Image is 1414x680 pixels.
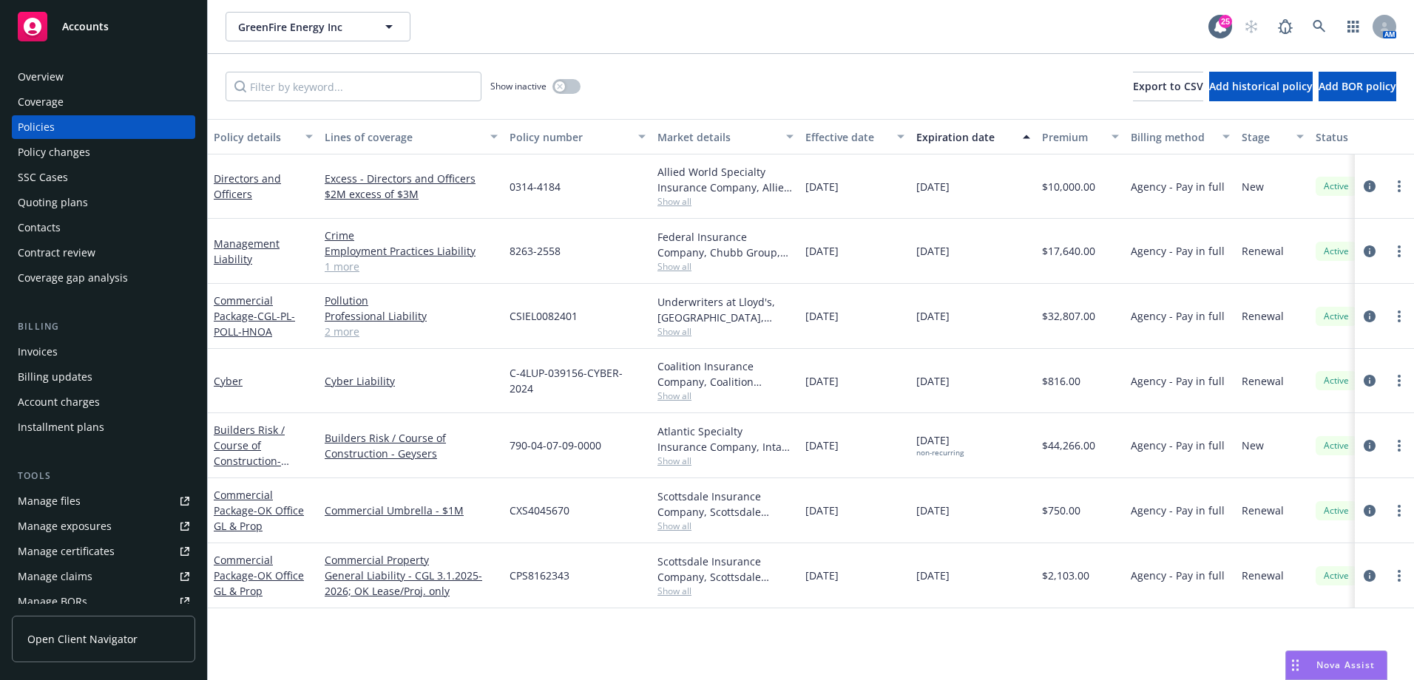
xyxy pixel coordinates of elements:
a: Manage files [12,489,195,513]
button: Lines of coverage [319,119,504,154]
a: Invoices [12,340,195,364]
div: Account charges [18,390,100,414]
button: Stage [1236,119,1310,154]
button: Expiration date [910,119,1036,154]
a: Commercial Package [214,293,295,339]
a: Contacts [12,216,195,239]
button: Policy details [208,119,319,154]
span: Show all [657,585,794,597]
div: Billing [12,319,195,334]
span: [DATE] [916,503,950,518]
a: circleInformation [1361,567,1379,585]
span: Agency - Pay in full [1131,568,1225,583]
div: Policy details [214,129,297,145]
div: Contacts [18,216,61,239]
a: circleInformation [1361,437,1379,455]
a: Builders Risk / Course of Construction [214,423,290,499]
span: [DATE] [805,373,839,389]
span: Open Client Navigator [27,631,138,647]
div: Federal Insurance Company, Chubb Group, CRC Group [657,229,794,260]
a: more [1390,372,1408,390]
span: [DATE] [805,568,839,583]
a: Professional Liability [325,308,498,324]
a: Billing updates [12,365,195,389]
span: [DATE] [805,438,839,453]
a: Switch app [1339,12,1368,41]
button: Billing method [1125,119,1236,154]
div: Stage [1242,129,1288,145]
div: SSC Cases [18,166,68,189]
a: more [1390,242,1408,260]
span: Agency - Pay in full [1131,503,1225,518]
span: [DATE] [916,308,950,324]
div: Invoices [18,340,58,364]
button: Premium [1036,119,1125,154]
div: Allied World Specialty Insurance Company, Allied World Assurance Company (AWAC), CRC Group [657,164,794,195]
a: Commercial Umbrella - $1M [325,503,498,518]
a: Cyber [214,374,243,388]
a: Commercial Package [214,553,304,598]
div: Overview [18,65,64,89]
span: Active [1322,439,1351,452]
span: - OK Office GL & Prop [214,568,304,598]
span: Active [1322,374,1351,387]
span: $32,807.00 [1042,308,1095,324]
span: $750.00 [1042,503,1080,518]
a: Management Liability [214,237,280,266]
a: more [1390,437,1408,455]
a: circleInformation [1361,372,1379,390]
span: Show all [657,520,794,532]
span: Accounts [62,21,109,33]
span: Nova Assist [1316,659,1375,671]
a: Account charges [12,390,195,414]
a: Manage BORs [12,590,195,613]
div: Manage exposures [18,514,112,538]
span: [DATE] [916,179,950,194]
a: Pollution [325,293,498,308]
a: Commercial Property [325,552,498,568]
a: circleInformation [1361,502,1379,520]
span: Active [1322,310,1351,323]
span: Renewal [1242,503,1284,518]
a: Quoting plans [12,191,195,214]
div: Policy changes [18,140,90,164]
button: Market details [652,119,799,154]
span: Add historical policy [1209,79,1313,93]
span: 8263-2558 [510,243,561,259]
div: Lines of coverage [325,129,481,145]
span: - OK Office GL & Prop [214,503,304,533]
span: [DATE] [805,308,839,324]
div: Policies [18,115,55,139]
a: Commercial Package [214,488,304,533]
a: Policies [12,115,195,139]
div: Status [1316,129,1406,145]
div: Quoting plans [18,191,88,214]
a: Installment plans [12,415,195,439]
span: GreenFire Energy Inc [238,19,366,35]
span: Add BOR policy [1319,79,1396,93]
span: 790-04-07-09-0000 [510,438,601,453]
div: Premium [1042,129,1103,145]
span: Renewal [1242,308,1284,324]
a: Crime [325,228,498,243]
span: $44,266.00 [1042,438,1095,453]
a: Excess - Directors and Officers $2M excess of $3M [325,171,498,202]
button: Effective date [799,119,910,154]
span: Show all [657,195,794,208]
a: Policy changes [12,140,195,164]
a: Manage exposures [12,514,195,538]
div: Coverage gap analysis [18,266,128,290]
a: Contract review [12,241,195,265]
a: Coverage gap analysis [12,266,195,290]
span: CSIEL0082401 [510,308,578,324]
button: Nova Assist [1285,650,1387,680]
div: Manage files [18,489,81,513]
span: Active [1322,245,1351,258]
span: [DATE] [805,179,839,194]
a: Builders Risk / Course of Construction - Geysers [325,430,498,461]
span: Agency - Pay in full [1131,373,1225,389]
a: circleInformation [1361,242,1379,260]
div: Billing updates [18,365,92,389]
span: Show inactive [490,80,547,92]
